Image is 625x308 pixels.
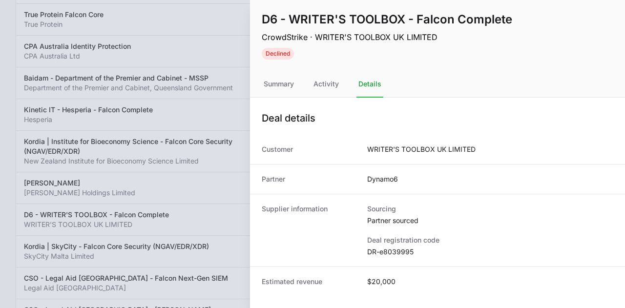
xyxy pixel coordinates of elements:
dd: Partner sourced [367,216,613,226]
div: Deal actions [585,12,613,60]
div: Details [356,71,383,98]
dd: $20,000 [367,277,396,287]
p: CrowdStrike · WRITER'S TOOLBOX UK LIMITED [262,31,512,43]
h1: D6 - WRITER'S TOOLBOX - Falcon Complete [262,12,512,27]
dd: WRITER'S TOOLBOX UK LIMITED [367,144,476,154]
dt: Supplier information [262,204,355,257]
dt: Estimated revenue [262,277,355,287]
dd: DR-e8039995 [367,247,613,257]
dd: Dynamo6 [367,174,398,184]
dt: Sourcing [367,204,613,214]
dt: Deal registration code [367,235,613,245]
h1: Deal details [262,111,315,125]
dt: Customer [262,144,355,154]
div: Summary [262,71,296,98]
div: Activity [312,71,341,98]
dt: Partner [262,174,355,184]
nav: Tabs [250,71,625,98]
